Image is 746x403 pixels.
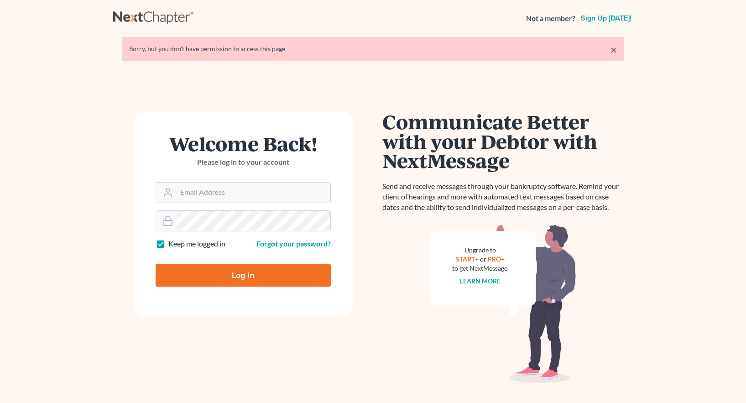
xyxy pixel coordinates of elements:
div: Sorry, but you don't have permission to access this page [130,44,617,53]
a: START+ [456,255,479,263]
span: or [480,255,486,263]
label: Keep me logged in [168,239,225,249]
input: Email Address [177,183,330,203]
img: nextmessage_bg-59042aed3d76b12b5cd301f8e5b87938c9018125f34e5fa2b7a6b67550977c72.svg [430,224,576,383]
h1: Welcome Back! [156,134,331,153]
strong: Not a member? [526,13,575,24]
div: to get NextMessage. [452,264,509,273]
a: PRO+ [488,255,505,263]
h1: Communicate Better with your Debtor with NextMessage [382,112,624,170]
a: Learn more [460,277,501,285]
a: Forgot your password? [256,239,331,248]
div: Upgrade to [452,246,509,255]
a: × [610,44,617,55]
p: Please log in to your account [156,157,331,167]
p: Send and receive messages through your bankruptcy software. Remind your client of hearings and mo... [382,181,624,213]
a: Sign up [DATE]! [579,15,633,22]
input: Log In [156,264,331,287]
